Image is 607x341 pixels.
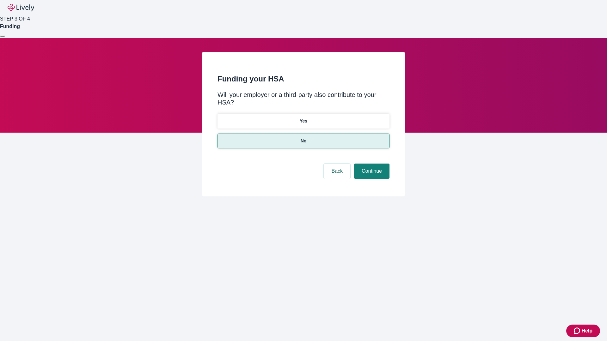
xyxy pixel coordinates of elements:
[566,325,600,337] button: Zendesk support iconHelp
[218,73,389,85] h2: Funding your HSA
[324,164,350,179] button: Back
[218,134,389,148] button: No
[581,327,592,335] span: Help
[574,327,581,335] svg: Zendesk support icon
[218,91,389,106] div: Will your employer or a third-party also contribute to your HSA?
[354,164,389,179] button: Continue
[300,118,307,124] p: Yes
[218,114,389,129] button: Yes
[301,138,307,144] p: No
[8,4,34,11] img: Lively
